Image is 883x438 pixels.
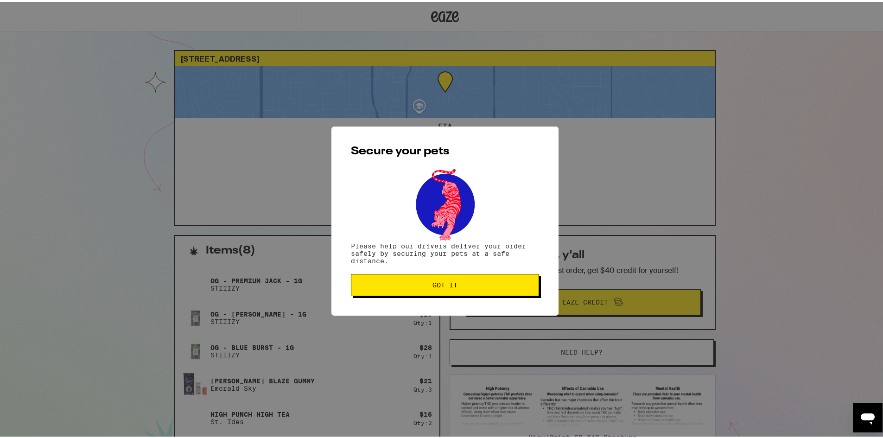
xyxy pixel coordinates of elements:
[351,241,539,263] p: Please help our drivers deliver your order safely by securing your pets at a safe distance.
[351,144,539,155] h2: Secure your pets
[407,165,483,241] img: pets
[351,272,539,294] button: Got it
[853,401,883,431] iframe: Button to launch messaging window
[432,280,457,286] span: Got it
